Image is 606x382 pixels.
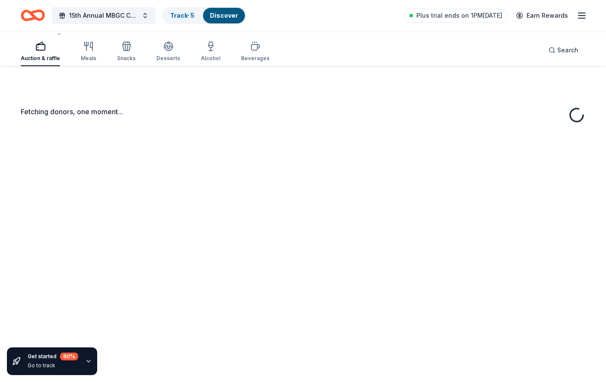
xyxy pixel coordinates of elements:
[28,353,78,360] div: Get started
[416,10,502,21] span: Plus trial ends on 1PM[DATE]
[81,38,96,66] button: Meals
[21,106,585,117] div: Fetching donors, one moment...
[156,38,180,66] button: Desserts
[241,55,270,62] div: Beverages
[21,38,60,66] button: Auction & raffle
[156,55,180,62] div: Desserts
[170,12,194,19] a: Track· 5
[511,8,573,23] a: Earn Rewards
[404,9,508,22] a: Plus trial ends on 1PM[DATE]
[69,10,138,21] span: 15th Annual MBGC Charity Golf Tournament
[201,38,220,66] button: Alcohol
[21,5,45,26] a: Home
[117,55,136,62] div: Snacks
[557,45,578,55] span: Search
[55,34,63,42] div: 2
[60,353,78,360] div: 60 %
[162,7,246,24] button: Track· 5Discover
[117,38,136,66] button: Snacks
[201,55,220,62] div: Alcohol
[81,55,96,62] div: Meals
[21,55,60,62] div: Auction & raffle
[28,362,78,369] div: Go to track
[52,7,155,24] button: 15th Annual MBGC Charity Golf Tournament
[241,38,270,66] button: Beverages
[210,12,238,19] a: Discover
[542,42,585,59] button: Search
